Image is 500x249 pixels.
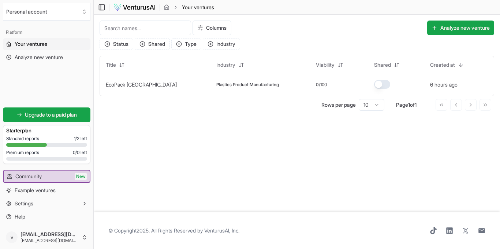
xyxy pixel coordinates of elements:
[3,38,90,50] a: Your ventures
[3,228,90,246] button: v[EMAIL_ADDRESS][DOMAIN_NAME][EMAIL_ADDRESS][DOMAIN_NAME]
[410,102,415,108] span: of
[216,82,279,88] span: Plastics Product Manufacturing
[316,82,319,88] span: 0
[74,136,87,142] span: 1 / 2 left
[203,38,240,50] button: Industry
[113,3,156,12] img: logo
[408,102,410,108] span: 1
[374,61,391,69] span: Shared
[100,21,191,35] input: Search names...
[100,38,133,50] button: Status
[430,81,458,88] button: 6 hours ago
[6,127,87,134] h3: Starter plan
[415,102,417,108] span: 1
[15,173,42,180] span: Community
[75,173,87,180] span: New
[3,107,90,122] a: Upgrade to a paid plan
[3,184,90,196] a: Example ventures
[108,227,239,234] span: © Copyright 2025 . All Rights Reserved by .
[171,38,201,50] button: Type
[15,200,33,207] span: Settings
[106,81,177,88] a: EcoPack [GEOGRAPHIC_DATA]
[316,61,335,69] span: Viability
[3,198,90,209] button: Settings
[319,82,327,88] span: /100
[212,59,249,71] button: Industry
[182,4,214,11] span: Your ventures
[164,4,214,11] nav: breadcrumb
[73,150,87,155] span: 0 / 0 left
[6,150,39,155] span: Premium reports
[6,231,18,243] span: v
[3,3,90,21] button: Select an organization
[3,26,90,38] div: Platform
[427,21,494,35] button: Analyze new venture
[370,59,404,71] button: Shared
[193,21,231,35] button: Columns
[15,187,56,194] span: Example ventures
[396,102,408,108] span: Page
[106,61,116,69] span: Title
[204,227,238,234] a: VenturusAI, Inc
[135,38,170,50] button: Shared
[4,171,90,182] a: CommunityNew
[426,59,468,71] button: Created at
[106,81,177,88] button: EcoPack [GEOGRAPHIC_DATA]
[6,136,39,142] span: Standard reports
[3,51,90,63] a: Analyze new venture
[15,40,47,48] span: Your ventures
[430,61,455,69] span: Created at
[20,231,79,238] span: [EMAIL_ADDRESS][DOMAIN_NAME]
[15,54,63,61] span: Analyze new venture
[15,213,25,220] span: Help
[3,211,90,223] a: Help
[321,101,356,109] p: Rows per page
[101,59,129,71] button: Title
[311,59,348,71] button: Viability
[25,111,77,118] span: Upgrade to a paid plan
[216,61,235,69] span: Industry
[20,238,79,243] span: [EMAIL_ADDRESS][DOMAIN_NAME]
